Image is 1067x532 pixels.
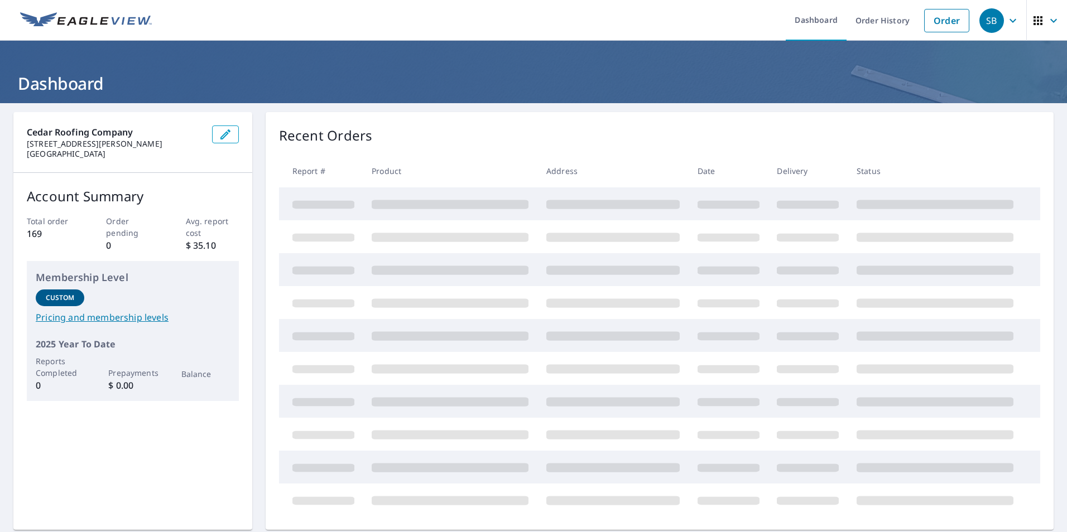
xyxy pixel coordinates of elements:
th: Status [848,154,1022,187]
p: Custom [46,293,75,303]
p: 169 [27,227,80,240]
p: Recent Orders [279,125,373,146]
div: SB [979,8,1004,33]
p: [GEOGRAPHIC_DATA] [27,149,203,159]
th: Date [689,154,768,187]
p: Membership Level [36,270,230,285]
a: Pricing and membership levels [36,311,230,324]
p: $ 35.10 [186,239,239,252]
p: 2025 Year To Date [36,337,230,351]
th: Product [363,154,537,187]
p: Account Summary [27,186,239,206]
img: EV Logo [20,12,152,29]
p: $ 0.00 [108,379,157,392]
p: 0 [106,239,159,252]
p: Order pending [106,215,159,239]
p: Avg. report cost [186,215,239,239]
p: 0 [36,379,84,392]
th: Delivery [768,154,848,187]
p: Balance [181,368,230,380]
p: Prepayments [108,367,157,379]
p: [STREET_ADDRESS][PERSON_NAME] [27,139,203,149]
a: Order [924,9,969,32]
p: Cedar Roofing Company [27,125,203,139]
p: Total order [27,215,80,227]
p: Reports Completed [36,355,84,379]
th: Report # [279,154,363,187]
h1: Dashboard [13,72,1054,95]
th: Address [537,154,689,187]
